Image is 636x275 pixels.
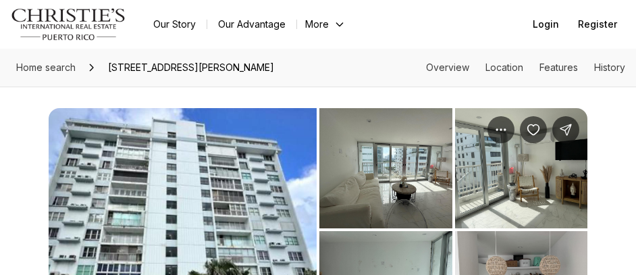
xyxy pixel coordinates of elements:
img: logo [11,8,126,41]
button: Login [525,11,567,38]
button: Save Property: 1035 ASHFORD AVENUE #508 [520,116,547,143]
span: Register [578,19,617,30]
a: Home search [11,57,81,78]
span: Login [533,19,559,30]
a: Skip to: Features [539,61,578,73]
span: Home search [16,61,76,73]
a: Our Advantage [207,15,296,34]
button: View image gallery [319,108,452,228]
button: Register [570,11,625,38]
nav: Page section menu [426,62,625,73]
button: Share Property: 1035 ASHFORD AVENUE #508 [552,116,579,143]
a: Skip to: History [594,61,625,73]
button: View image gallery [455,108,588,228]
button: More [297,15,354,34]
button: Property options [487,116,514,143]
a: Skip to: Location [485,61,523,73]
span: [STREET_ADDRESS][PERSON_NAME] [103,57,280,78]
a: Our Story [142,15,207,34]
a: Skip to: Overview [426,61,469,73]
